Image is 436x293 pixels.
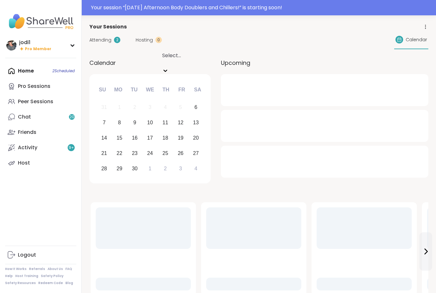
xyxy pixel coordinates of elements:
[95,83,109,97] div: Su
[117,149,122,158] div: 22
[18,98,53,105] div: Peer Sessions
[149,103,152,112] div: 3
[114,37,120,43] div: 2
[113,146,126,160] div: Choose Monday, September 22nd, 2025
[6,40,17,50] img: jodi1
[143,146,157,160] div: Choose Wednesday, September 24th, 2025
[101,134,107,142] div: 14
[133,118,136,127] div: 9
[162,134,168,142] div: 18
[5,247,76,263] a: Logout
[174,162,187,175] div: Choose Friday, October 3rd, 2025
[118,118,121,127] div: 8
[5,140,76,155] a: Activity9+
[101,149,107,158] div: 21
[147,118,153,127] div: 10
[174,146,187,160] div: Choose Friday, September 26th, 2025
[159,116,172,130] div: Choose Thursday, September 11th, 2025
[89,23,127,31] span: Your Sessions
[194,164,197,173] div: 4
[174,101,187,114] div: Not available Friday, September 5th, 2025
[96,100,203,176] div: month 2025-09
[143,116,157,130] div: Choose Wednesday, September 10th, 2025
[29,267,45,271] a: Referrals
[97,146,111,160] div: Choose Sunday, September 21st, 2025
[70,114,74,120] span: 20
[143,162,157,175] div: Choose Wednesday, October 1st, 2025
[132,164,138,173] div: 30
[18,83,50,90] div: Pro Sessions
[164,103,167,112] div: 4
[118,103,121,112] div: 1
[174,116,187,130] div: Choose Friday, September 12th, 2025
[189,101,203,114] div: Choose Saturday, September 6th, 2025
[127,83,141,97] div: Tu
[101,103,107,112] div: 31
[103,118,106,127] div: 7
[113,162,126,175] div: Choose Monday, September 29th, 2025
[162,149,168,158] div: 25
[193,134,199,142] div: 20
[406,36,427,43] span: Calendar
[136,37,153,43] span: Hosting
[162,118,168,127] div: 11
[65,281,73,285] a: Blog
[143,131,157,145] div: Choose Wednesday, September 17th, 2025
[65,267,72,271] a: FAQ
[91,4,432,12] div: Your session “ [DATE] Afternoon Body Doublers and Chillers! ” is starting soon!
[178,149,184,158] div: 26
[174,131,187,145] div: Choose Friday, September 19th, 2025
[132,149,138,158] div: 23
[164,164,167,173] div: 2
[101,164,107,173] div: 28
[189,131,203,145] div: Choose Saturday, September 20th, 2025
[18,144,37,151] div: Activity
[133,103,136,112] div: 2
[113,116,126,130] div: Choose Monday, September 8th, 2025
[89,58,116,67] span: Calendar
[97,116,111,130] div: Choose Sunday, September 7th, 2025
[5,274,13,278] a: Help
[178,134,184,142] div: 19
[5,79,76,94] a: Pro Sessions
[221,58,250,67] span: Upcoming
[38,281,63,285] a: Redeem Code
[18,159,30,166] div: Host
[113,101,126,114] div: Not available Monday, September 1st, 2025
[15,274,38,278] a: Host Training
[97,101,111,114] div: Not available Sunday, August 31st, 2025
[97,162,111,175] div: Choose Sunday, September 28th, 2025
[149,164,152,173] div: 1
[159,162,172,175] div: Choose Thursday, October 2nd, 2025
[189,146,203,160] div: Choose Saturday, September 27th, 2025
[143,101,157,114] div: Not available Wednesday, September 3rd, 2025
[132,134,138,142] div: 16
[19,39,51,46] div: jodi1
[117,164,122,173] div: 29
[175,83,189,97] div: Fr
[179,164,182,173] div: 3
[155,37,162,43] div: 0
[179,103,182,112] div: 5
[18,113,31,120] div: Chat
[128,146,142,160] div: Choose Tuesday, September 23rd, 2025
[5,267,26,271] a: How It Works
[41,274,64,278] a: Safety Policy
[97,131,111,145] div: Choose Sunday, September 14th, 2025
[111,83,125,97] div: Mo
[5,281,36,285] a: Safety Resources
[89,37,111,43] span: Attending
[5,94,76,109] a: Peer Sessions
[159,101,172,114] div: Not available Thursday, September 4th, 2025
[147,149,153,158] div: 24
[5,10,76,33] img: ShareWell Nav Logo
[147,134,153,142] div: 17
[193,149,199,158] div: 27
[48,267,63,271] a: About Us
[191,83,205,97] div: Sa
[178,118,184,127] div: 12
[159,83,173,97] div: Th
[18,129,36,136] div: Friends
[113,131,126,145] div: Choose Monday, September 15th, 2025
[159,131,172,145] div: Choose Thursday, September 18th, 2025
